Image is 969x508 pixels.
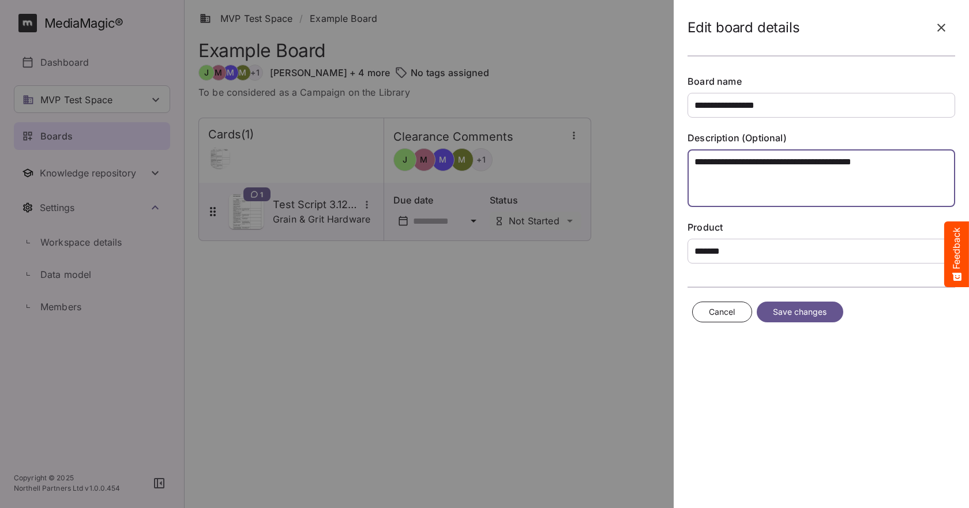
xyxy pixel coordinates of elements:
[688,221,955,234] label: Product
[757,302,843,323] button: Save changes
[709,305,735,319] span: Cancel
[688,20,799,36] h2: Edit board details
[688,131,955,145] label: Description (Optional)
[773,305,827,319] span: Save changes
[688,75,955,88] label: Board name
[944,221,969,287] button: Feedback
[692,302,752,323] button: Cancel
